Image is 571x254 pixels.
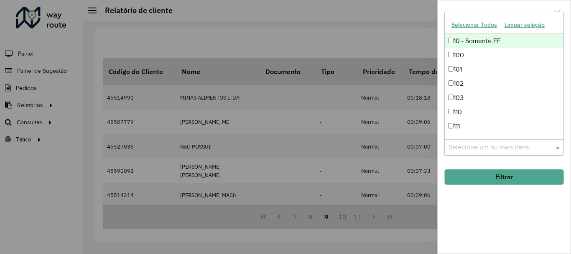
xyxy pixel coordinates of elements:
[445,105,563,119] div: 110
[445,133,563,148] div: 112
[501,18,548,31] button: Limpar seleção
[445,119,563,133] div: 111
[445,34,563,48] div: 10 - Somente FF
[445,62,563,77] div: 101
[448,18,501,31] button: Selecionar Todos
[445,91,563,105] div: 103
[445,77,563,91] div: 102
[445,48,563,62] div: 100
[444,169,564,185] button: Filtrar
[444,12,564,139] ng-dropdown-panel: Options list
